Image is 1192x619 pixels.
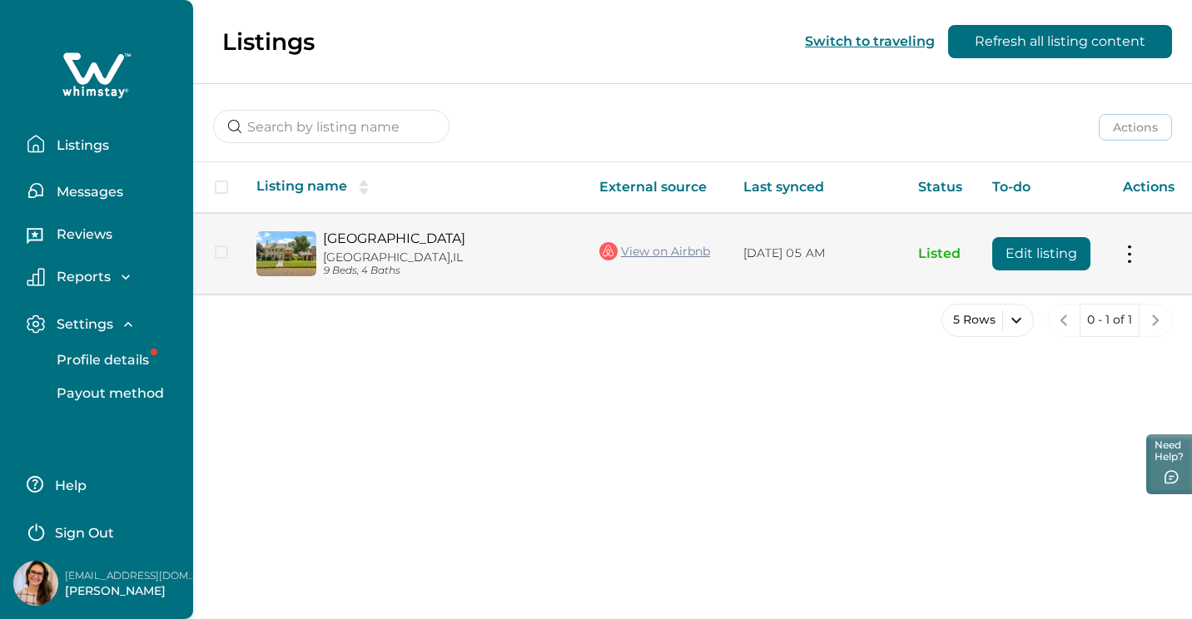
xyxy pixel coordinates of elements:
button: Listings [27,127,180,161]
button: 5 Rows [941,304,1034,337]
img: propertyImage_Pearl Street Pool House [256,231,316,276]
button: sorting [347,179,380,196]
button: previous page [1047,304,1080,337]
th: To-do [979,162,1110,213]
th: External source [586,162,730,213]
p: Listings [222,27,315,56]
th: Actions [1110,162,1192,213]
p: [EMAIL_ADDRESS][DOMAIN_NAME] [65,567,198,584]
p: 0 - 1 of 1 [1087,312,1132,329]
button: next page [1139,304,1172,337]
th: Status [905,162,979,213]
button: Help [27,468,174,501]
div: Settings [27,344,180,410]
p: Listings [52,137,109,154]
button: Settings [27,314,180,334]
p: [PERSON_NAME] [65,583,198,600]
button: 0 - 1 of 1 [1080,304,1140,337]
p: [GEOGRAPHIC_DATA], IL [323,250,573,265]
th: Last synced [730,162,905,213]
button: Messages [27,174,180,207]
img: Whimstay Host [13,561,58,606]
button: Profile details [38,344,191,377]
p: Payout method [52,385,164,402]
button: Refresh all listing content [948,25,1172,58]
a: [GEOGRAPHIC_DATA] [323,230,573,246]
a: View on Airbnb [599,240,710,262]
p: Profile details [52,352,149,369]
button: Reports [27,268,180,286]
button: Payout method [38,377,191,410]
p: Help [50,478,87,494]
p: Sign Out [55,525,114,542]
p: Reviews [52,226,112,243]
p: Settings [52,316,113,333]
th: Listing name [243,162,586,213]
p: 9 Beds, 4 Baths [323,265,573,277]
p: [DATE] 05 AM [743,245,892,262]
p: Listed [918,245,966,262]
p: Messages [52,184,123,201]
button: Reviews [27,220,180,254]
button: Sign Out [27,514,174,547]
button: Edit listing [992,237,1090,270]
button: Actions [1099,114,1172,141]
input: Search by listing name [213,110,449,143]
p: Reports [52,269,111,285]
button: Switch to traveling [805,33,935,49]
